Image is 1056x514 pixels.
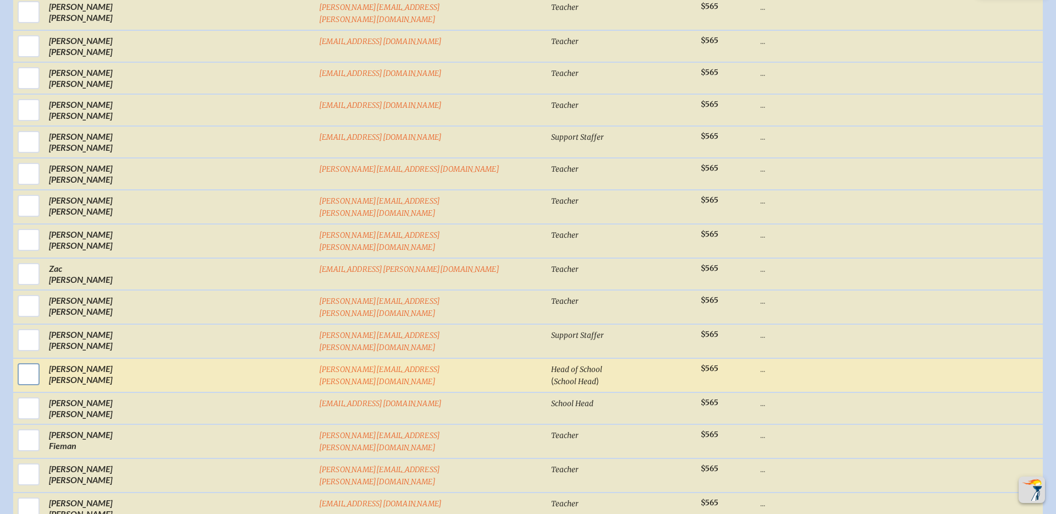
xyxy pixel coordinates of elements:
[319,465,441,486] a: [PERSON_NAME][EMAIL_ADDRESS][PERSON_NAME][DOMAIN_NAME]
[701,464,718,473] span: $565
[760,35,839,46] p: ...
[596,375,599,386] span: )
[760,67,839,78] p: ...
[551,101,579,110] span: Teacher
[319,3,441,24] a: [PERSON_NAME][EMAIL_ADDRESS][PERSON_NAME][DOMAIN_NAME]
[760,463,839,474] p: ...
[554,377,596,386] span: School Head
[45,126,315,158] td: [PERSON_NAME] [PERSON_NAME]
[1019,477,1045,503] button: Scroll Top
[760,131,839,142] p: ...
[551,133,604,142] span: Support Staffer
[551,499,579,508] span: Teacher
[319,499,442,508] a: [EMAIL_ADDRESS][DOMAIN_NAME]
[701,229,718,239] span: $565
[45,258,315,290] td: Zac [PERSON_NAME]
[701,163,718,173] span: $565
[45,62,315,94] td: [PERSON_NAME] [PERSON_NAME]
[1021,479,1043,501] img: To the top
[551,399,593,408] span: School Head
[319,265,499,274] a: [EMAIL_ADDRESS][PERSON_NAME][DOMAIN_NAME]
[319,37,442,46] a: [EMAIL_ADDRESS][DOMAIN_NAME]
[760,229,839,240] p: ...
[551,196,579,206] span: Teacher
[319,231,441,252] a: [PERSON_NAME][EMAIL_ADDRESS][PERSON_NAME][DOMAIN_NAME]
[551,69,579,78] span: Teacher
[551,331,604,340] span: Support Staffer
[319,165,499,174] a: [PERSON_NAME][EMAIL_ADDRESS][DOMAIN_NAME]
[701,364,718,373] span: $565
[701,36,718,45] span: $565
[701,195,718,205] span: $565
[701,498,718,507] span: $565
[551,375,554,386] span: (
[319,365,441,386] a: [PERSON_NAME][EMAIL_ADDRESS][PERSON_NAME][DOMAIN_NAME]
[760,329,839,340] p: ...
[701,330,718,339] span: $565
[701,100,718,109] span: $565
[701,430,718,439] span: $565
[760,397,839,408] p: ...
[45,224,315,258] td: [PERSON_NAME] [PERSON_NAME]
[551,265,579,274] span: Teacher
[760,429,839,440] p: ...
[319,399,442,408] a: [EMAIL_ADDRESS][DOMAIN_NAME]
[45,158,315,190] td: [PERSON_NAME] [PERSON_NAME]
[551,3,579,12] span: Teacher
[45,424,315,458] td: [PERSON_NAME] Fieman
[701,2,718,11] span: $565
[45,190,315,224] td: [PERSON_NAME] [PERSON_NAME]
[551,431,579,440] span: Teacher
[45,392,315,424] td: [PERSON_NAME] [PERSON_NAME]
[319,69,442,78] a: [EMAIL_ADDRESS][DOMAIN_NAME]
[319,101,442,110] a: [EMAIL_ADDRESS][DOMAIN_NAME]
[551,465,579,474] span: Teacher
[319,196,441,218] a: [PERSON_NAME][EMAIL_ADDRESS][PERSON_NAME][DOMAIN_NAME]
[760,195,839,206] p: ...
[760,99,839,110] p: ...
[45,458,315,493] td: [PERSON_NAME] [PERSON_NAME]
[760,263,839,274] p: ...
[45,290,315,324] td: [PERSON_NAME] [PERSON_NAME]
[760,163,839,174] p: ...
[551,297,579,306] span: Teacher
[319,297,441,318] a: [PERSON_NAME][EMAIL_ADDRESS][PERSON_NAME][DOMAIN_NAME]
[760,295,839,306] p: ...
[319,331,441,352] a: [PERSON_NAME][EMAIL_ADDRESS][PERSON_NAME][DOMAIN_NAME]
[45,324,315,358] td: [PERSON_NAME] [PERSON_NAME]
[760,497,839,508] p: ...
[701,264,718,273] span: $565
[760,363,839,374] p: ...
[701,296,718,305] span: $565
[45,358,315,392] td: [PERSON_NAME] [PERSON_NAME]
[319,431,441,452] a: [PERSON_NAME][EMAIL_ADDRESS][PERSON_NAME][DOMAIN_NAME]
[701,132,718,141] span: $565
[551,37,579,46] span: Teacher
[701,398,718,407] span: $565
[551,231,579,240] span: Teacher
[45,94,315,126] td: [PERSON_NAME] [PERSON_NAME]
[701,68,718,77] span: $565
[45,30,315,62] td: [PERSON_NAME] [PERSON_NAME]
[551,365,602,374] span: Head of School
[551,165,579,174] span: Teacher
[319,133,442,142] a: [EMAIL_ADDRESS][DOMAIN_NAME]
[760,1,839,12] p: ...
